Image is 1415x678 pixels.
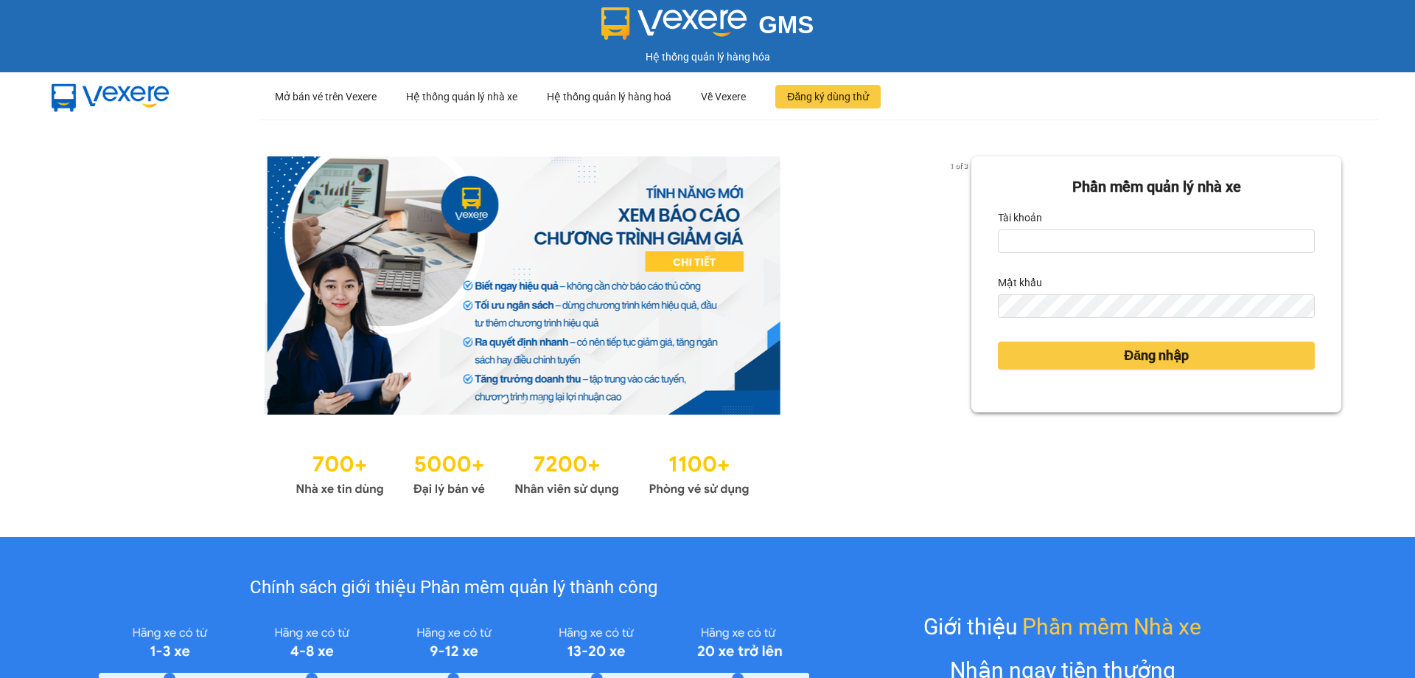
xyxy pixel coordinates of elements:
[537,397,543,403] li: slide item 3
[601,22,814,34] a: GMS
[998,271,1042,294] label: Mật khẩu
[37,72,184,121] img: mbUUG5Q.png
[998,294,1315,318] input: Mật khẩu
[1124,345,1189,366] span: Đăng nhập
[547,73,671,120] div: Hệ thống quản lý hàng hoá
[701,73,746,120] div: Về Vexere
[74,156,94,415] button: previous slide / item
[406,73,517,120] div: Hệ thống quản lý nhà xe
[296,444,750,500] img: Statistics.png
[787,89,869,105] span: Đăng ký dùng thử
[502,397,508,403] li: slide item 1
[601,7,747,40] img: logo 2
[946,156,971,176] p: 1 of 3
[923,609,1201,644] div: Giới thiệu
[1022,609,1201,644] span: Phần mềm Nhà xe
[998,229,1315,253] input: Tài khoản
[775,85,881,108] button: Đăng ký dùng thử
[998,342,1315,370] button: Đăng nhập
[275,73,377,120] div: Mở bán vé trên Vexere
[998,206,1042,229] label: Tài khoản
[951,156,971,415] button: next slide / item
[4,49,1411,65] div: Hệ thống quản lý hàng hóa
[520,397,525,403] li: slide item 2
[99,574,808,602] div: Chính sách giới thiệu Phần mềm quản lý thành công
[998,176,1315,198] div: Phần mềm quản lý nhà xe
[758,11,814,38] span: GMS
